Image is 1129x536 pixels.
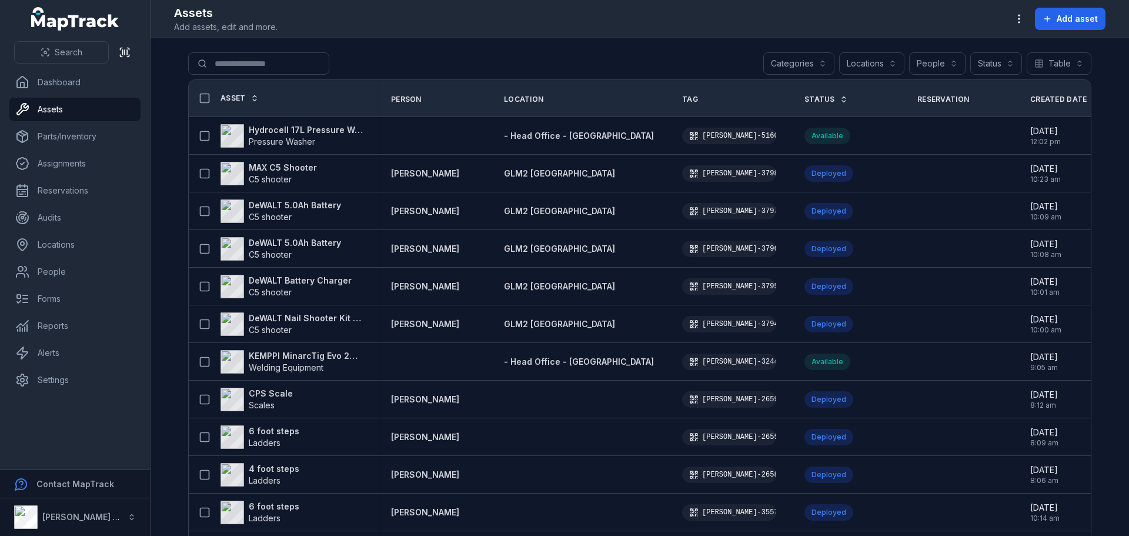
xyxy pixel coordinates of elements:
a: KEMPPI MinarcTig Evo 200MLPWelding Equipment [221,350,363,374]
a: Alerts [9,341,141,365]
div: Available [804,354,850,370]
span: [DATE] [1030,163,1061,175]
a: Hydrocell 17L Pressure WasherPressure Washer [221,124,363,148]
strong: KEMPPI MinarcTig Evo 200MLP [249,350,363,362]
span: [DATE] [1030,276,1060,288]
a: 4 foot stepsLadders [221,463,299,487]
a: GLM2 [GEOGRAPHIC_DATA] [504,318,615,330]
strong: [PERSON_NAME] [391,205,459,217]
a: DeWALT Battery ChargerC5 shooter [221,275,352,298]
time: 10/3/2025, 12:02:24 PM [1030,125,1061,147]
time: 10/3/2025, 8:06:05 AM [1030,464,1058,485]
button: Search [14,41,109,64]
time: 10/3/2025, 10:08:15 AM [1030,238,1061,259]
span: [DATE] [1030,314,1061,325]
strong: DeWALT Battery Charger [249,275,352,287]
span: 10:01 am [1030,288,1060,297]
a: DeWALT Nail Shooter Kit (w/ Charger & 2 Batteries)C5 shooter [221,312,363,336]
time: 10/3/2025, 8:12:44 AM [1030,389,1058,410]
a: Audits [9,206,141,229]
time: 10/3/2025, 8:09:48 AM [1030,427,1058,448]
strong: [PERSON_NAME] [391,394,459,405]
span: Ladders [249,513,280,523]
span: C5 shooter [249,249,292,259]
a: [PERSON_NAME] [391,318,459,330]
a: DeWALT 5.0Ah BatteryC5 shooter [221,237,341,261]
button: Table [1027,52,1091,75]
span: 8:09 am [1030,438,1058,448]
div: [PERSON_NAME]-3557 [682,504,776,521]
span: - Head Office - [GEOGRAPHIC_DATA] [504,131,654,141]
strong: DeWALT Nail Shooter Kit (w/ Charger & 2 Batteries) [249,312,363,324]
button: People [909,52,966,75]
div: [PERSON_NAME]-2659 [682,391,776,408]
span: Ladders [249,438,280,448]
a: MapTrack [31,7,119,31]
span: 10:00 am [1030,325,1061,335]
a: MAX C5 ShooterC5 shooter [221,162,317,185]
a: Assets [9,98,141,121]
a: Created Date [1030,95,1100,104]
div: Deployed [804,278,853,295]
div: Deployed [804,241,853,257]
div: [PERSON_NAME]-3244 [682,354,776,370]
span: GLM2 [GEOGRAPHIC_DATA] [504,281,615,291]
span: 8:12 am [1030,401,1058,410]
a: [PERSON_NAME] [391,281,459,292]
span: [DATE] [1030,427,1058,438]
div: [PERSON_NAME]-5160 [682,128,776,144]
div: [PERSON_NAME]-2655 [682,429,776,445]
time: 10/3/2025, 9:05:47 AM [1030,351,1058,372]
a: Reports [9,314,141,338]
a: [PERSON_NAME] [391,469,459,481]
a: [PERSON_NAME] [391,243,459,255]
a: 6 foot stepsLadders [221,501,299,524]
a: [PERSON_NAME] [391,507,459,518]
strong: Contact MapTrack [36,479,114,489]
span: [DATE] [1030,389,1058,401]
span: Search [55,46,82,58]
div: Deployed [804,165,853,182]
span: [DATE] [1030,502,1060,514]
span: [DATE] [1030,464,1058,476]
a: Forms [9,287,141,311]
div: [PERSON_NAME]-3797 [682,203,776,219]
div: [PERSON_NAME]-3795 [682,278,776,295]
button: Status [970,52,1022,75]
span: 10:09 am [1030,212,1061,222]
span: Add asset [1057,13,1098,25]
h2: Assets [174,5,278,21]
time: 10/3/2025, 10:09:49 AM [1030,201,1061,222]
strong: DeWALT 5.0Ah Battery [249,199,341,211]
span: Location [504,95,543,104]
time: 10/2/2025, 10:14:50 AM [1030,502,1060,523]
strong: [PERSON_NAME] Air [42,512,124,522]
span: Tag [682,95,698,104]
button: Categories [763,52,834,75]
a: Reservations [9,179,141,202]
a: [PERSON_NAME] [391,431,459,443]
span: 9:05 am [1030,363,1058,372]
a: Asset [221,94,259,103]
strong: CPS Scale [249,388,293,399]
button: Add asset [1035,8,1105,30]
span: - Head Office - [GEOGRAPHIC_DATA] [504,357,654,367]
strong: MAX C5 Shooter [249,162,317,174]
span: GLM2 [GEOGRAPHIC_DATA] [504,168,615,178]
a: [PERSON_NAME] [391,168,459,179]
span: Add assets, edit and more. [174,21,278,33]
span: 10:08 am [1030,250,1061,259]
strong: 4 foot steps [249,463,299,475]
span: Ladders [249,475,280,485]
a: Status [804,95,848,104]
strong: DeWALT 5.0Ah Battery [249,237,341,249]
span: [DATE] [1030,238,1061,250]
span: C5 shooter [249,287,292,297]
span: C5 shooter [249,174,292,184]
div: [PERSON_NAME]-2658 [682,467,776,483]
a: Locations [9,233,141,257]
span: Welding Equipment [249,362,323,372]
